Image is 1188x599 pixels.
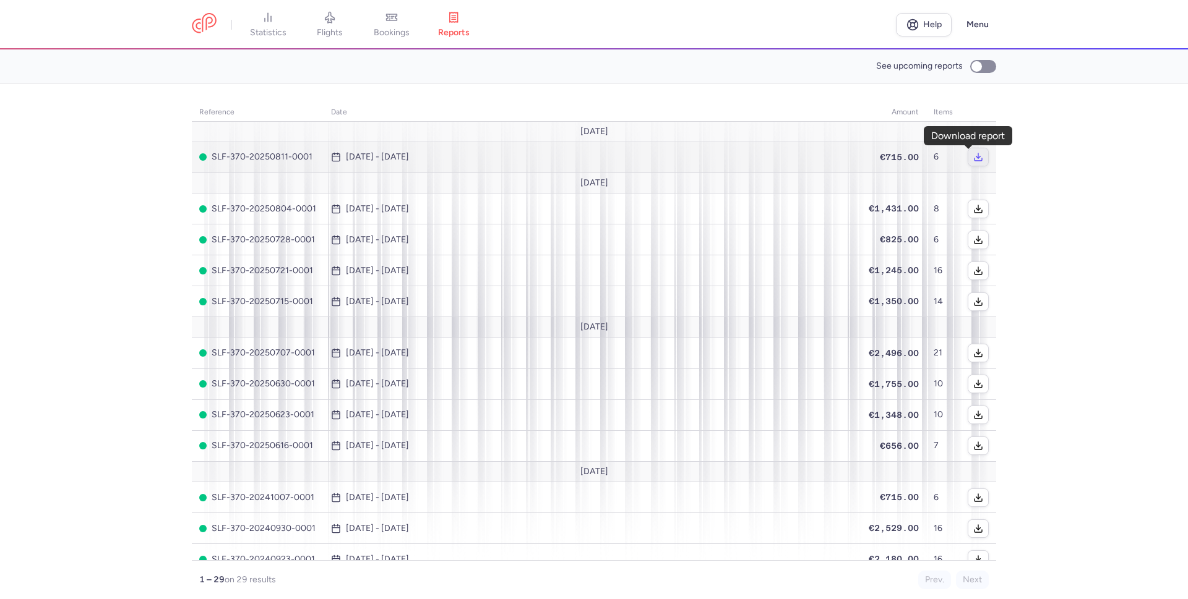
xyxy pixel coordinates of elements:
[199,410,316,420] span: SLF-370-20250623-0001
[926,513,960,544] td: 16
[580,467,608,477] span: [DATE]
[926,399,960,430] td: 10
[869,554,919,564] span: €2,180.00
[346,235,409,245] time: [DATE] - [DATE]
[869,348,919,358] span: €2,496.00
[876,61,963,71] span: See upcoming reports
[225,574,276,585] span: on 29 results
[923,20,942,29] span: Help
[861,103,926,122] th: amount
[199,266,316,276] span: SLF-370-20250721-0001
[926,368,960,399] td: 10
[580,322,608,332] span: [DATE]
[199,524,316,533] span: SLF-370-20240930-0001
[880,152,919,162] span: €715.00
[346,441,409,451] time: [DATE] - [DATE]
[199,348,316,358] span: SLF-370-20250707-0001
[869,265,919,275] span: €1,245.00
[199,554,316,564] span: SLF-370-20240923-0001
[346,493,409,503] time: [DATE] - [DATE]
[346,152,409,162] time: [DATE] - [DATE]
[926,482,960,513] td: 6
[926,338,960,368] td: 21
[580,127,608,137] span: [DATE]
[869,379,919,389] span: €1,755.00
[926,224,960,255] td: 6
[926,255,960,286] td: 16
[192,13,217,36] a: CitizenPlane red outlined logo
[199,152,316,162] span: SLF-370-20250811-0001
[869,203,919,213] span: €1,431.00
[346,266,409,276] time: [DATE] - [DATE]
[346,379,409,389] time: [DATE] - [DATE]
[346,554,409,564] time: [DATE] - [DATE]
[346,348,409,358] time: [DATE] - [DATE]
[199,297,316,307] span: SLF-370-20250715-0001
[959,13,996,36] button: Menu
[317,27,343,38] span: flights
[199,379,316,389] span: SLF-370-20250630-0001
[199,574,225,585] strong: 1 – 29
[926,544,960,575] td: 16
[880,492,919,502] span: €715.00
[956,571,989,589] button: Next
[199,204,316,214] span: SLF-370-20250804-0001
[346,204,409,214] time: [DATE] - [DATE]
[199,235,316,245] span: SLF-370-20250728-0001
[926,142,960,172] td: 6
[931,130,1005,142] div: Download report
[918,571,951,589] button: Prev.
[199,493,316,503] span: SLF-370-20241007-0001
[346,297,409,307] time: [DATE] - [DATE]
[361,11,423,38] a: bookings
[926,193,960,224] td: 8
[869,296,919,306] span: €1,350.00
[346,410,409,420] time: [DATE] - [DATE]
[926,103,960,122] th: items
[250,27,286,38] span: statistics
[869,410,919,420] span: €1,348.00
[299,11,361,38] a: flights
[880,234,919,244] span: €825.00
[926,430,960,461] td: 7
[926,286,960,317] td: 14
[869,523,919,533] span: €2,529.00
[346,524,409,533] time: [DATE] - [DATE]
[199,441,316,451] span: SLF-370-20250616-0001
[423,11,484,38] a: reports
[374,27,410,38] span: bookings
[896,13,952,36] a: Help
[580,178,608,188] span: [DATE]
[880,441,919,451] span: €656.00
[237,11,299,38] a: statistics
[438,27,470,38] span: reports
[324,103,861,122] th: date
[192,103,324,122] th: reference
